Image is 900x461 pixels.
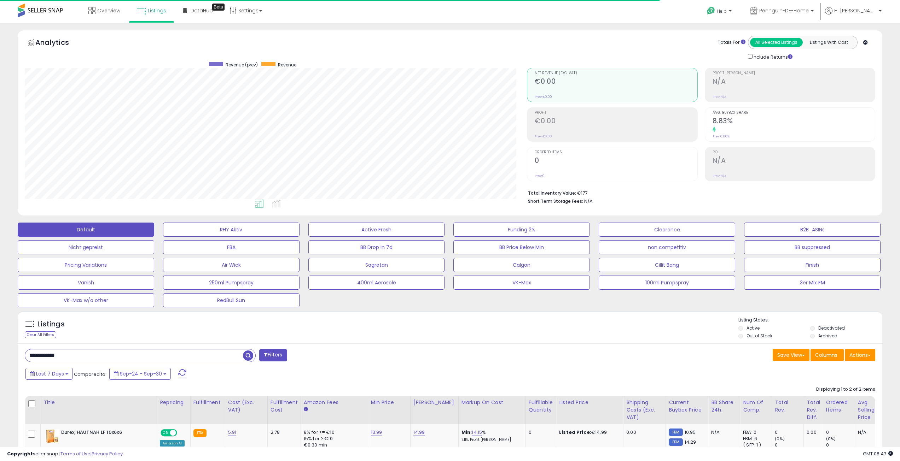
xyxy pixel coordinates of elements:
span: ON [161,430,170,436]
span: Profit [PERSON_NAME] [713,71,875,75]
span: ROI [713,150,875,154]
small: FBM [669,429,683,436]
div: Clear All Filters [25,331,56,338]
div: €0.30 min [304,442,362,448]
div: N/A [858,429,881,436]
h5: Analytics [35,37,83,49]
label: Out of Stock [747,333,772,339]
div: 8% for <= €10 [304,429,362,436]
a: Privacy Policy [92,450,123,457]
a: 5.91 [228,429,237,436]
button: Sagrotan [308,258,445,272]
small: (0%) [775,436,785,442]
button: 400ml Aerosole [308,276,445,290]
div: [PERSON_NAME] [413,399,455,406]
th: The percentage added to the cost of goods (COGS) that forms the calculator for Min & Max prices. [458,396,526,424]
div: Fulfillment Cost [271,399,298,414]
div: Ordered Items [826,399,852,414]
div: % [461,429,520,442]
button: BB Drop in 7d [308,240,445,254]
a: Help [701,1,739,23]
button: VK-Max [453,276,590,290]
li: €177 [528,188,870,197]
span: Columns [815,351,837,359]
span: Pennguin-DE-Home [759,7,809,14]
a: 13.99 [371,429,382,436]
i: Get Help [707,6,715,15]
span: Help [717,8,727,14]
b: Min: [461,429,472,436]
div: 0.00 [626,429,660,436]
button: RedBull Sun [163,293,300,307]
small: Prev: 0.00% [713,134,730,138]
span: Ordered Items [535,150,697,154]
small: Prev: N/A [713,95,726,99]
button: Columns [811,349,844,361]
a: Terms of Use [60,450,91,457]
button: Active Fresh [308,223,445,237]
span: 2025-10-8 08:47 GMT [863,450,893,457]
button: Cillit Bang [599,258,735,272]
span: Overview [97,7,120,14]
span: Listings [148,7,166,14]
div: Total Rev. Diff. [807,399,820,421]
span: Compared to: [74,371,106,378]
button: 100ml Pumpspray [599,276,735,290]
h5: Listings [37,319,65,329]
h2: N/A [713,156,875,166]
button: RHY Aktiv [163,223,300,237]
b: Short Term Storage Fees: [528,198,583,204]
span: Hi [PERSON_NAME] [834,7,877,14]
span: DataHub [191,7,213,14]
small: (0%) [826,436,836,442]
a: 14.99 [413,429,425,436]
button: Air Wick [163,258,300,272]
button: Vanish [18,276,154,290]
span: Sep-24 - Sep-30 [120,370,162,377]
small: FBA [193,429,207,437]
div: Total Rev. [775,399,801,414]
button: Funding 2% [453,223,590,237]
div: Shipping Costs (Exc. VAT) [626,399,663,421]
h2: €0.00 [535,117,697,126]
button: FBA [163,240,300,254]
div: 2.78 [271,429,295,436]
small: Prev: N/A [713,174,726,178]
div: 0 [775,442,803,448]
span: Revenue [278,62,296,68]
span: OFF [176,430,187,436]
div: Fulfillment [193,399,222,406]
div: Fulfillable Quantity [529,399,553,414]
button: Listings With Cost [802,38,855,47]
button: Nicht gepreist [18,240,154,254]
div: BB Share 24h. [711,399,737,414]
div: FBA: 0 [743,429,766,436]
img: 41hRSboCVoL._SL40_.jpg [45,429,59,443]
div: €14.99 [559,429,618,436]
h2: 0 [535,156,697,166]
h2: 8.83% [713,117,875,126]
div: Title [43,399,154,406]
div: Markup on Cost [461,399,523,406]
div: 0.00 [807,429,818,436]
div: FBM: 6 [743,436,766,442]
button: Pricing Variations [18,258,154,272]
span: Last 7 Days [36,370,64,377]
h2: €0.00 [535,77,697,87]
div: % [461,446,520,459]
div: N/A [711,429,734,436]
span: N/A [584,198,593,205]
button: 3er Mix FM [744,276,881,290]
button: All Selected Listings [750,38,803,47]
div: Avg Selling Price [858,399,884,421]
button: Actions [845,349,875,361]
div: seller snap | | [7,451,123,457]
a: 25.83 [474,445,486,453]
div: Tooltip anchor [212,4,225,11]
button: Clearance [599,223,735,237]
div: ( SFP: 1 ) [743,442,766,448]
span: 14.29 [685,439,696,445]
b: Durex, HAUTNAH LF 10x6x6 [61,429,147,438]
div: 15% for > €10 [304,436,362,442]
button: BB suppressed [744,240,881,254]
